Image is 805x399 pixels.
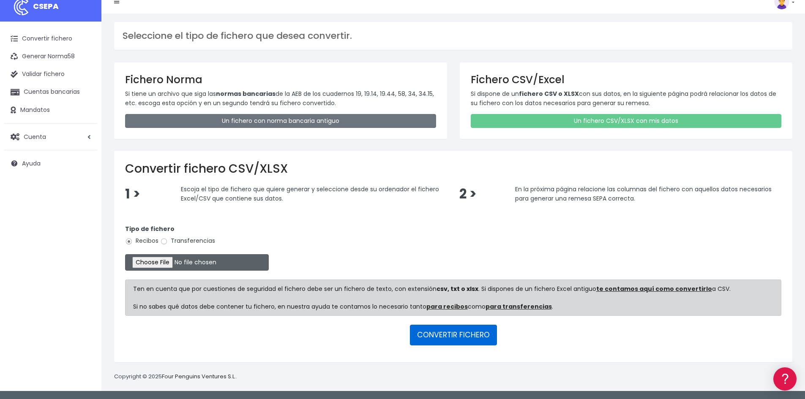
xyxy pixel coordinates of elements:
a: Cuenta [4,128,97,146]
h3: Fichero Norma [125,73,436,86]
a: Cuentas bancarias [4,83,97,101]
a: para transferencias [486,302,552,311]
div: Información general [8,59,161,67]
h3: Seleccione el tipo de fichero que desea convertir. [123,30,784,41]
span: En la próxima página relacione las columnas del fichero con aquellos datos necesarios para genera... [515,185,772,203]
a: Validar fichero [4,65,97,83]
a: General [8,181,161,194]
a: para recibos [426,302,468,311]
div: Facturación [8,168,161,176]
span: Cuenta [24,132,46,141]
a: Un fichero con norma bancaria antiguo [125,114,436,128]
p: Si dispone de un con sus datos, en la siguiente página podrá relacionar los datos de su fichero c... [471,89,782,108]
button: Contáctanos [8,226,161,241]
div: Programadores [8,203,161,211]
strong: fichero CSV o XLSX [519,90,579,98]
a: Four Penguins Ventures S.L. [162,372,236,380]
a: Un fichero CSV/XLSX con mis datos [471,114,782,128]
h2: Convertir fichero CSV/XLSX [125,162,781,176]
a: Información general [8,72,161,85]
a: Problemas habituales [8,120,161,133]
button: CONVERTIR FICHERO [410,325,497,345]
div: Ten en cuenta que por cuestiones de seguridad el fichero debe ser un fichero de texto, con extens... [125,280,781,316]
label: Recibos [125,236,158,245]
p: Si tiene un archivo que siga las de la AEB de los cuadernos 19, 19.14, 19.44, 58, 34, 34.15, etc.... [125,89,436,108]
span: Ayuda [22,159,41,168]
a: POWERED BY ENCHANT [116,243,163,251]
a: Generar Norma58 [4,48,97,65]
p: Copyright © 2025 . [114,372,237,381]
a: Perfiles de empresas [8,146,161,159]
div: Convertir ficheros [8,93,161,101]
strong: normas bancarias [216,90,276,98]
a: Mandatos [4,101,97,119]
span: 1 > [125,185,140,203]
label: Transferencias [160,236,215,245]
a: Formatos [8,107,161,120]
span: Escoja el tipo de fichero que quiere generar y seleccione desde su ordenador el fichero Excel/CSV... [181,185,439,203]
strong: csv, txt o xlsx [437,285,478,293]
a: Videotutoriales [8,133,161,146]
span: CSEPA [33,1,59,11]
h3: Fichero CSV/Excel [471,73,782,86]
a: te contamos aquí como convertirlo [596,285,712,293]
a: Ayuda [4,155,97,172]
strong: Tipo de fichero [125,225,175,233]
a: API [8,216,161,229]
a: Convertir fichero [4,30,97,48]
span: 2 > [459,185,477,203]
